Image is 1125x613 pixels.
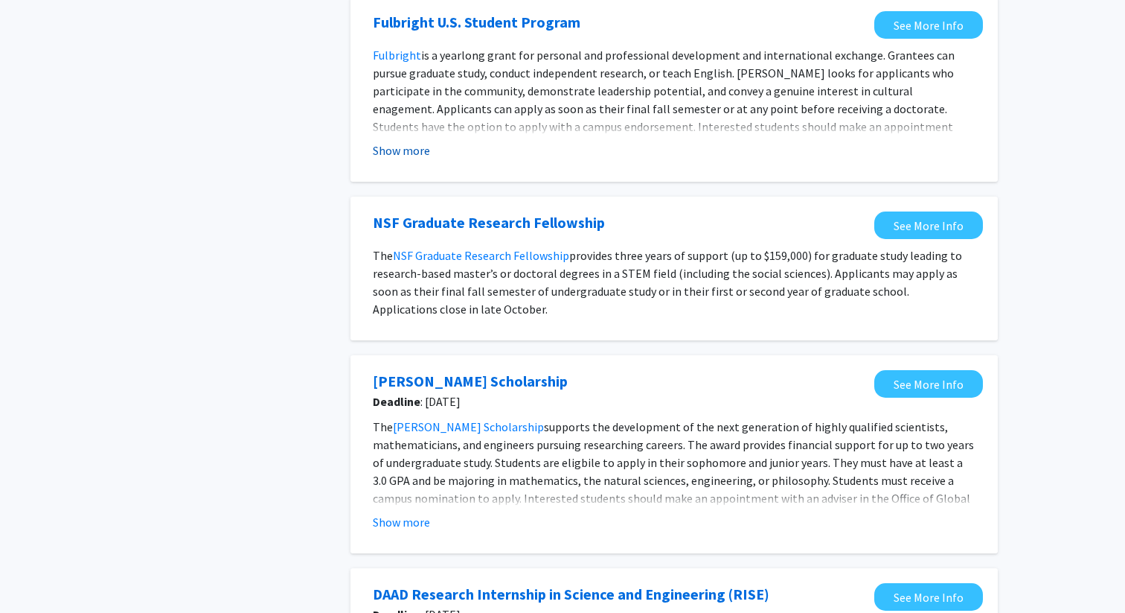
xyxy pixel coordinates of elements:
[373,142,430,159] button: Show more
[373,248,393,263] span: The
[373,419,393,434] span: The
[373,513,430,531] button: Show more
[393,419,544,434] a: [PERSON_NAME] Scholarship
[373,48,421,63] a: Fulbright
[393,248,569,263] a: NSF Graduate Research Fellowship
[373,370,568,393] a: Opens in a new tab
[373,394,420,409] b: Deadline
[874,212,983,239] a: Opens in a new tab
[373,248,962,317] span: provides three years of support (up to $159,000) for graduate study leading to research-based mas...
[11,546,63,602] iframe: Chat
[373,583,769,606] a: Opens in a new tab
[874,11,983,39] a: Opens in a new tab
[874,583,983,611] a: Opens in a new tab
[874,370,983,398] a: Opens in a new tab
[373,419,974,524] span: supports the development of the next generation of highly qualified scientists, mathematicians, a...
[373,393,867,410] span: : [DATE]
[373,48,960,152] span: is a yearlong grant for personal and professional development and international exchange. Grantee...
[373,11,580,34] a: Opens in a new tab
[373,212,605,234] a: Opens in a new tab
